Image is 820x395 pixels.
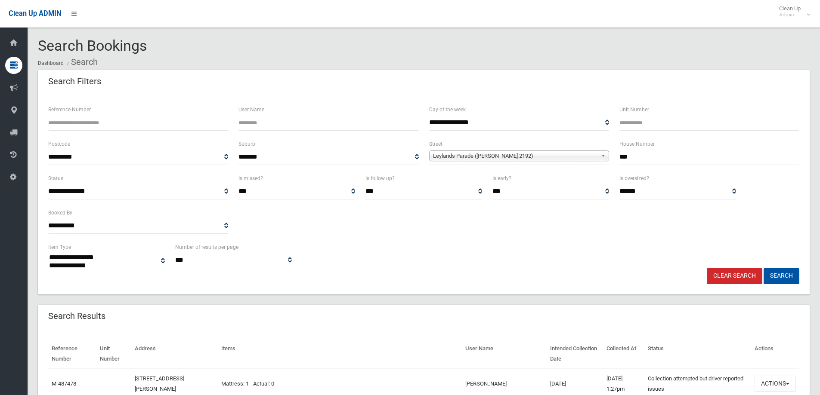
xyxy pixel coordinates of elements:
th: Address [131,339,218,369]
a: Dashboard [38,60,64,66]
label: Postcode [48,139,70,149]
header: Search Filters [38,73,111,90]
label: Unit Number [619,105,649,114]
th: Items [218,339,462,369]
label: Day of the week [429,105,466,114]
label: Is early? [492,174,511,183]
th: Intended Collection Date [547,339,603,369]
label: Is follow up? [365,174,395,183]
span: Leylands Parade ([PERSON_NAME] 2192) [433,151,597,161]
button: Actions [755,376,796,392]
label: User Name [238,105,264,114]
a: Clear Search [707,268,762,284]
label: Status [48,174,63,183]
label: House Number [619,139,655,149]
label: Street [429,139,442,149]
a: M-487478 [52,380,76,387]
label: Suburb [238,139,255,149]
th: Status [644,339,751,369]
span: Clean Up [775,5,809,18]
label: Is missed? [238,174,263,183]
label: Reference Number [48,105,91,114]
label: Number of results per page [175,242,238,252]
th: Unit Number [96,339,131,369]
th: Collected At [603,339,644,369]
th: User Name [462,339,546,369]
header: Search Results [38,308,116,325]
th: Actions [751,339,799,369]
li: Search [65,54,98,70]
small: Admin [779,12,801,18]
label: Is oversized? [619,174,649,183]
label: Booked By [48,208,72,217]
button: Search [764,268,799,284]
a: [STREET_ADDRESS][PERSON_NAME] [135,375,184,392]
span: Search Bookings [38,37,147,54]
span: Clean Up ADMIN [9,9,61,18]
th: Reference Number [48,339,96,369]
label: Item Type [48,242,71,252]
